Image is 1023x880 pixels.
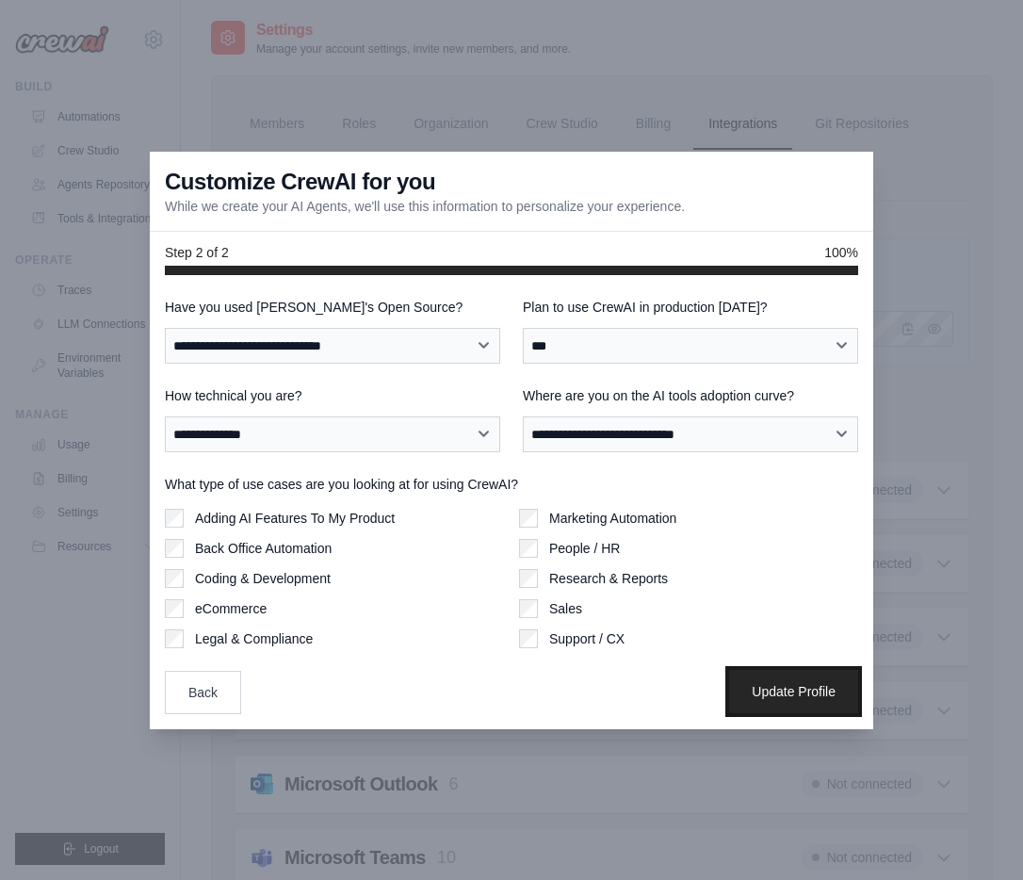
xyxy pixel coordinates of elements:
[165,298,500,317] label: Have you used [PERSON_NAME]'s Open Source?
[549,599,582,618] label: Sales
[165,475,858,494] label: What type of use cases are you looking at for using CrewAI?
[165,386,500,405] label: How technical you are?
[523,298,858,317] label: Plan to use CrewAI in production [DATE]?
[549,539,620,558] label: People / HR
[195,509,395,528] label: Adding AI Features To My Product
[729,670,858,713] button: Update Profile
[165,671,241,714] button: Back
[195,569,331,588] label: Coding & Development
[549,629,625,648] label: Support / CX
[929,790,1023,880] iframe: Chat Widget
[165,197,685,216] p: While we create your AI Agents, we'll use this information to personalize your experience.
[195,599,267,618] label: eCommerce
[549,569,668,588] label: Research & Reports
[165,243,229,262] span: Step 2 of 2
[549,509,676,528] label: Marketing Automation
[195,539,332,558] label: Back Office Automation
[523,386,858,405] label: Where are you on the AI tools adoption curve?
[824,243,858,262] span: 100%
[195,629,313,648] label: Legal & Compliance
[165,167,435,197] h3: Customize CrewAI for you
